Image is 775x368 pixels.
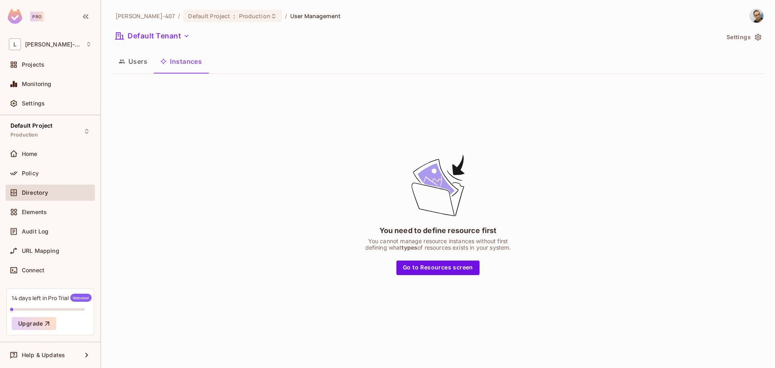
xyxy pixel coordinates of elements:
[22,267,44,273] span: Connect
[10,132,38,138] span: Production
[112,29,193,42] button: Default Tenant
[22,352,65,358] span: Help & Updates
[154,51,208,71] button: Instances
[365,238,511,251] div: You cannot manage resource instances without first defining what of resources exists in your system.
[22,228,48,235] span: Audit Log
[290,12,341,20] span: User Management
[285,12,287,20] li: /
[188,12,230,20] span: Default Project
[178,12,180,20] li: /
[233,13,236,19] span: :
[723,31,764,44] button: Settings
[22,248,59,254] span: URL Mapping
[9,38,21,50] span: L
[22,100,45,107] span: Settings
[22,81,52,87] span: Monitoring
[12,294,92,302] div: 14 days left in Pro Trial
[12,317,56,330] button: Upgrade
[112,51,154,71] button: Users
[10,122,52,129] span: Default Project
[22,61,44,68] span: Projects
[379,225,497,236] div: You need to define resource first
[22,170,39,177] span: Policy
[239,12,270,20] span: Production
[30,12,44,21] div: Pro
[22,189,48,196] span: Directory
[22,151,38,157] span: Home
[402,244,417,251] span: types
[115,12,175,20] span: the active workspace
[750,9,763,23] img: Lucas Sousa
[8,9,22,24] img: SReyMgAAAABJRU5ErkJggg==
[22,209,47,215] span: Elements
[70,294,92,302] span: Welcome!
[396,261,480,275] button: Go to Resources screen
[25,41,82,48] span: Workspace: Lucas-407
